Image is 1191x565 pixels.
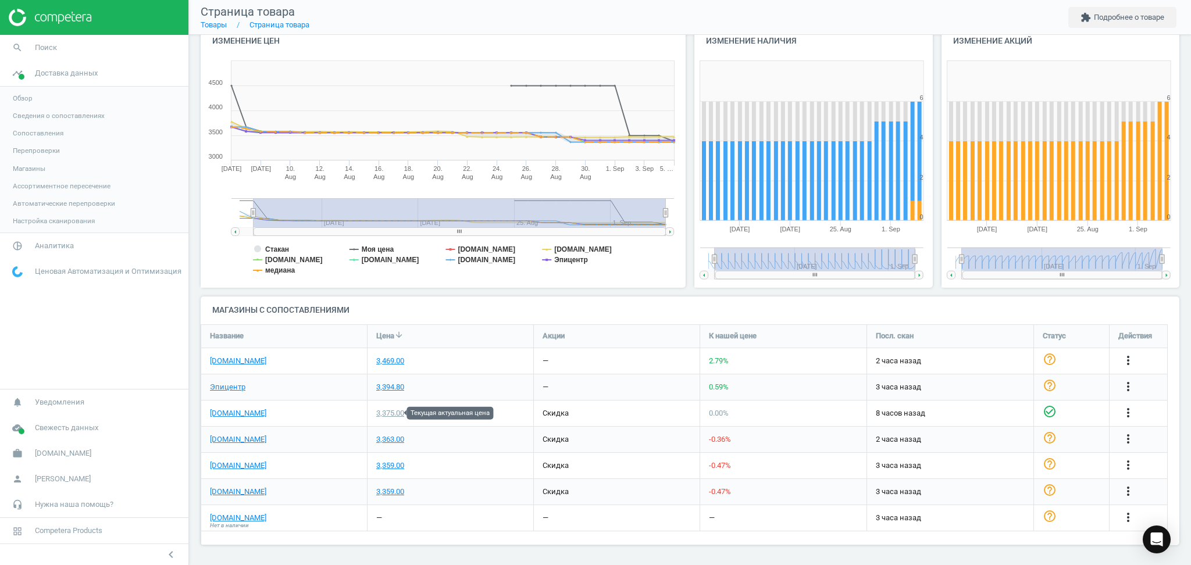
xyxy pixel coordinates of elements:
[375,165,383,172] tspan: 16.
[9,9,91,26] img: ajHJNr6hYgQAAAAASUVORK5CYII=
[35,499,113,510] span: Нужна наша помощь?
[407,407,494,420] div: Текущая актуальная цена
[491,173,503,180] tspan: Aug
[660,165,673,172] tspan: 5. …
[1121,432,1135,446] i: more_vert
[1043,509,1057,523] i: help_outline
[882,226,900,233] tspan: 1. Sep
[265,245,289,253] tspan: Стакан
[1121,353,1135,369] button: more_vert
[209,153,223,160] text: 3000
[403,173,415,180] tspan: Aug
[920,213,923,220] text: 0
[1121,432,1135,447] button: more_vert
[265,266,295,274] tspan: медиана
[635,165,654,172] tspan: 3. Sep
[35,42,57,53] span: Поиск
[1129,226,1147,233] tspan: 1. Sep
[462,173,473,180] tspan: Aug
[251,165,271,172] tspan: [DATE]
[1167,213,1170,220] text: 0
[1043,331,1066,341] span: Статус
[1076,226,1098,233] tspan: 25. Aug
[709,461,731,470] span: -0.47 %
[210,487,266,497] a: [DOMAIN_NAME]
[522,165,531,172] tspan: 26.
[1121,510,1135,524] i: more_vert
[1167,94,1170,101] text: 6
[362,245,394,253] tspan: Моя цена
[13,94,33,103] span: Обзор
[1081,12,1091,23] i: extension
[265,256,323,264] tspan: [DOMAIN_NAME]
[876,382,1025,392] span: 3 часа назад
[201,296,1179,324] h4: Магазины с сопоставлениями
[35,266,181,277] span: Ценовая Автоматизация и Оптимизация
[876,513,1025,523] span: 3 часа назад
[543,461,569,470] span: скидка
[35,448,91,459] span: [DOMAIN_NAME]
[209,103,223,110] text: 4000
[35,397,84,407] span: Уведомления
[709,356,729,365] span: 2.79 %
[35,474,91,484] span: [PERSON_NAME]
[1121,510,1135,525] button: more_vert
[222,165,242,172] tspan: [DATE]
[1068,7,1176,28] button: extensionПодробнее о товаре
[876,434,1025,445] span: 2 часа назад
[432,173,444,180] tspan: Aug
[780,226,801,233] tspan: [DATE]
[404,165,413,172] tspan: 18.
[6,417,28,439] i: cloud_done
[376,434,404,445] div: 3,363.00
[493,165,501,172] tspan: 24.
[201,20,227,29] a: Товары
[316,165,325,172] tspan: 12.
[1043,457,1057,471] i: help_outline
[1043,352,1057,366] i: help_outline
[210,331,244,341] span: Название
[13,146,60,155] span: Перепроверки
[314,173,326,180] tspan: Aug
[709,513,715,523] div: —
[709,435,731,444] span: -0.36 %
[376,331,394,341] span: Цена
[209,79,223,86] text: 4500
[1167,134,1170,141] text: 4
[1121,458,1135,473] button: more_vert
[1121,380,1135,395] button: more_vert
[13,216,95,226] span: Настройка сканирования
[35,423,98,433] span: Свежесть данных
[210,521,249,530] span: Нет в наличии
[876,487,1025,497] span: 3 часа назад
[13,199,115,208] span: Автоматические перепроверки
[920,174,923,181] text: 2
[394,330,404,339] i: arrow_downward
[210,513,266,523] a: [DOMAIN_NAME]
[1121,484,1135,498] i: more_vert
[580,173,591,180] tspan: Aug
[709,382,729,391] span: 0.59 %
[35,68,98,78] span: Доставка данных
[6,442,28,464] i: work
[1143,525,1171,553] div: Open Intercom Messenger
[1121,458,1135,472] i: more_vert
[920,94,923,101] text: 6
[543,356,548,366] div: —
[1043,405,1057,419] i: check_circle_outline
[13,164,45,173] span: Магазины
[1121,484,1135,499] button: more_vert
[694,27,933,55] h4: Изменение наличия
[6,235,28,257] i: pie_chart_outlined
[876,460,1025,471] span: 3 часа назад
[210,408,266,419] a: [DOMAIN_NAME]
[1043,483,1057,497] i: help_outline
[709,331,757,341] span: К нашей цене
[521,173,533,180] tspan: Aug
[920,134,923,141] text: 4
[433,165,442,172] tspan: 20.
[344,173,355,180] tspan: Aug
[543,331,565,341] span: Акции
[976,226,997,233] tspan: [DATE]
[606,165,625,172] tspan: 1. Sep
